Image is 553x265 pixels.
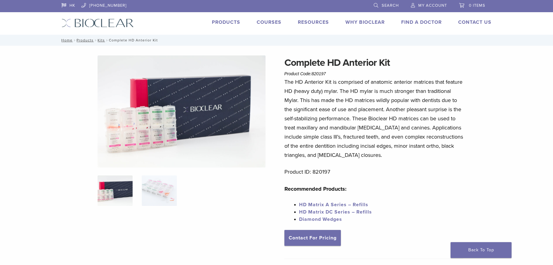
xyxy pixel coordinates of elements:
strong: Recommended Products: [284,185,347,192]
p: Product ID: 820197 [284,167,464,176]
img: Complete HD Anterior Kit - Image 2 [142,175,177,206]
span: / [73,39,77,42]
a: Back To Top [451,242,512,258]
nav: Complete HD Anterior Kit [57,35,496,46]
h1: Complete HD Anterior Kit [284,55,464,70]
a: Diamond Wedges [299,216,342,222]
img: IMG_8088 (1) [98,55,266,168]
span: Product Code: [284,71,326,76]
img: Bioclear [62,19,134,27]
a: HD Matrix DC Series – Refills [299,209,372,215]
a: Home [59,38,73,42]
span: My Account [418,3,447,8]
a: Find A Doctor [401,19,442,25]
img: IMG_8088-1-324x324.jpg [98,175,133,206]
span: 820197 [312,71,326,76]
a: HD Matrix A Series – Refills [299,202,368,208]
p: The HD Anterior Kit is comprised of anatomic anterior matrices that feature HD (heavy duty) mylar... [284,77,464,160]
a: Why Bioclear [345,19,385,25]
a: Kits [98,38,105,42]
span: Search [382,3,399,8]
a: Courses [257,19,281,25]
span: / [94,39,98,42]
a: Products [212,19,240,25]
a: Products [77,38,94,42]
span: 0 items [469,3,485,8]
a: Contact Us [458,19,491,25]
a: Resources [298,19,329,25]
a: Contact For Pricing [284,230,341,246]
span: / [105,39,109,42]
